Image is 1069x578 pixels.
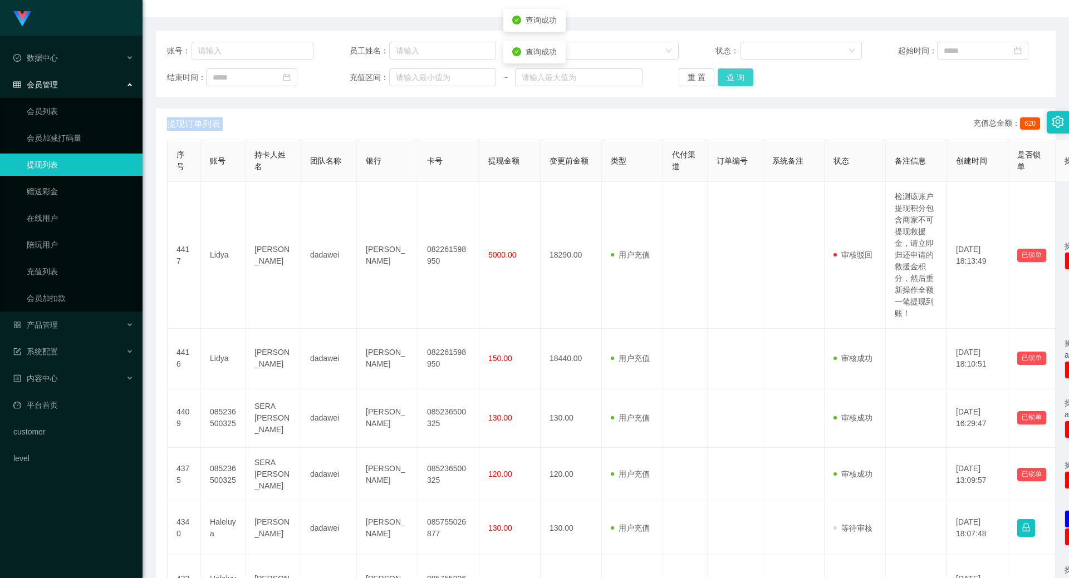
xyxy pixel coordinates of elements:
[350,72,389,83] span: 充值区间：
[192,42,313,60] input: 请输入
[488,523,512,532] span: 130.00
[201,388,246,448] td: 085236500325
[1017,411,1046,424] button: 已锁单
[366,156,381,165] span: 银行
[389,42,496,60] input: 请输入
[201,448,246,501] td: 085236500325
[168,329,201,388] td: 4416
[13,447,134,470] a: level
[13,374,58,383] span: 内容中心
[895,156,926,165] span: 备注信息
[13,81,21,88] i: 图标: table
[611,470,650,478] span: 用户充值
[973,117,1045,131] div: 充值总金额：
[168,448,201,501] td: 4375
[1017,249,1046,262] button: 已锁单
[201,329,246,388] td: Lidya
[418,329,479,388] td: 082261598950
[1017,468,1046,481] button: 已锁单
[301,501,357,555] td: dadawei
[254,150,286,171] span: 持卡人姓名
[541,388,602,448] td: 130.00
[283,73,291,81] i: 图标: calendar
[947,501,1008,555] td: [DATE] 18:07:48
[833,354,872,363] span: 审核成功
[849,47,855,55] i: 图标: down
[27,287,134,309] a: 会员加扣款
[27,127,134,149] a: 会员加减打码量
[13,347,58,356] span: 系统配置
[13,80,58,89] span: 会员管理
[665,47,672,55] i: 图标: down
[310,156,341,165] span: 团队名称
[210,156,225,165] span: 账号
[350,45,389,57] span: 员工姓名：
[27,234,134,256] a: 陪玩用户
[27,207,134,229] a: 在线用户
[541,501,602,555] td: 130.00
[898,45,937,57] span: 起始时间：
[13,374,21,382] i: 图标: profile
[357,329,418,388] td: [PERSON_NAME]
[13,320,58,329] span: 产品管理
[541,448,602,501] td: 120.00
[541,182,602,329] td: 18290.00
[27,180,134,202] a: 赠送彩金
[833,470,872,478] span: 审核成功
[886,182,947,329] td: 检测该账户提现积分包含商家不可提现救援金，请立即归还申请的救援金积分，然后重新操作全额一笔提现到账！
[526,16,557,24] span: 查询成功
[488,156,519,165] span: 提现金额
[13,421,134,443] a: customer
[488,470,512,478] span: 120.00
[512,16,521,24] i: icon: check-circle
[167,45,192,57] span: 账号：
[201,182,246,329] td: Lidya
[611,250,650,259] span: 用户充值
[357,448,418,501] td: [PERSON_NAME]
[541,329,602,388] td: 18440.00
[1017,352,1046,365] button: 已锁单
[611,354,650,363] span: 用户充值
[357,501,418,555] td: [PERSON_NAME]
[418,388,479,448] td: 085236500325
[488,250,517,259] span: 5000.00
[13,54,21,62] i: 图标: check-circle-o
[1017,150,1041,171] span: 是否锁单
[13,53,58,62] span: 数据中心
[833,250,872,259] span: 审核驳回
[947,329,1008,388] td: [DATE] 18:10:51
[947,448,1008,501] td: [DATE] 13:09:57
[947,388,1008,448] td: [DATE] 16:29:47
[13,321,21,329] i: 图标: appstore-o
[1020,117,1040,130] span: 620
[1052,116,1064,128] i: 图标: setting
[246,501,301,555] td: [PERSON_NAME]
[833,413,872,422] span: 审核成功
[246,448,301,501] td: SERA [PERSON_NAME]
[168,182,201,329] td: 4417
[1017,519,1035,537] button: 图标: lock
[246,182,301,329] td: [PERSON_NAME]
[13,11,31,27] img: logo.9652507e.png
[201,501,246,555] td: Haleluya
[357,182,418,329] td: [PERSON_NAME]
[418,448,479,501] td: 085236500325
[496,72,515,83] span: ~
[301,329,357,388] td: dadawei
[833,156,849,165] span: 状态
[27,260,134,283] a: 充值列表
[246,329,301,388] td: [PERSON_NAME]
[27,100,134,122] a: 会员列表
[717,156,748,165] span: 订单编号
[956,156,987,165] span: 创建时间
[672,150,695,171] span: 代付渠道
[512,47,521,56] i: icon: check-circle
[167,117,220,131] span: 提现订单列表
[526,47,557,56] span: 查询成功
[301,388,357,448] td: dadawei
[488,413,512,422] span: 130.00
[550,156,589,165] span: 变更前金额
[418,501,479,555] td: 085755026877
[389,68,496,86] input: 请输入最小值为
[772,156,803,165] span: 系统备注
